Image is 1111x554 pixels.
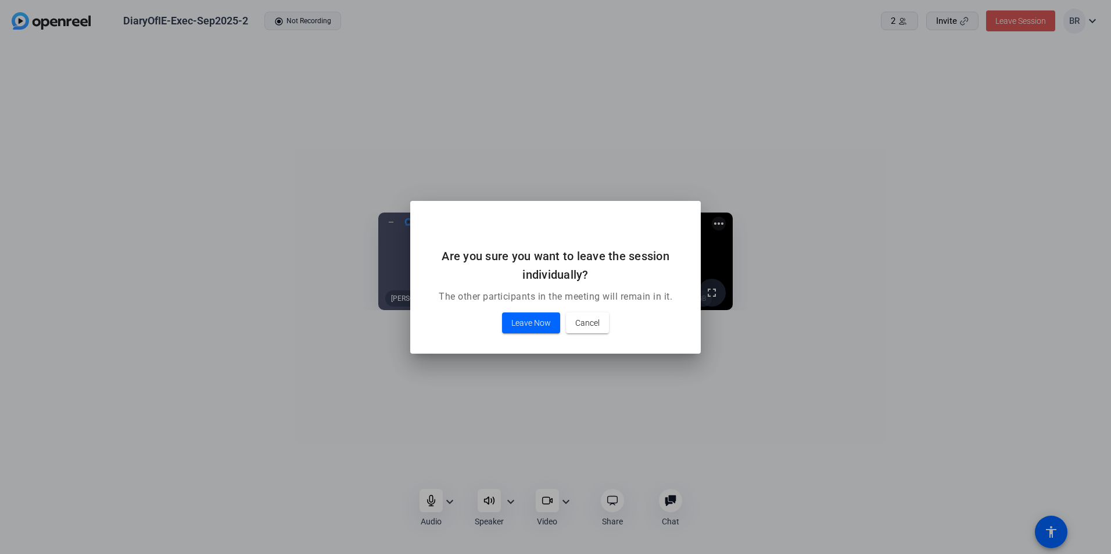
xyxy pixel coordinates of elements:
span: Leave Now [511,316,551,330]
button: Leave Now [502,312,560,333]
span: Cancel [575,316,600,330]
button: Cancel [566,312,609,333]
h2: Are you sure you want to leave the session individually? [424,247,687,284]
p: The other participants in the meeting will remain in it. [424,290,687,304]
